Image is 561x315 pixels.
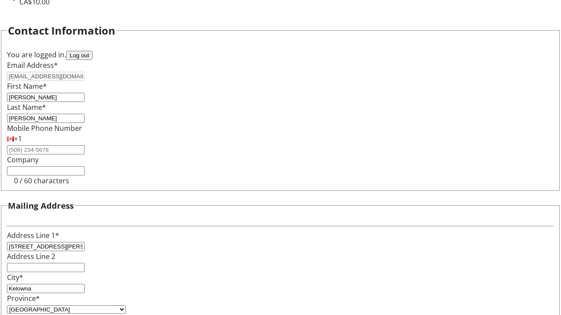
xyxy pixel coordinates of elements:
input: Address [7,242,85,251]
button: Log out [66,51,92,60]
label: Province* [7,294,40,303]
h3: Mailing Address [8,199,74,212]
div: You are logged in. [7,49,554,60]
label: Company [7,155,39,164]
input: (506) 234-5678 [7,145,85,154]
label: Mobile Phone Number [7,123,82,133]
label: First Name* [7,81,47,91]
label: Address Line 1* [7,231,59,240]
label: City* [7,273,23,282]
tr-character-limit: 0 / 60 characters [14,176,69,185]
label: Email Address* [7,60,58,70]
input: City [7,284,85,293]
h2: Contact Information [8,23,115,38]
label: Last Name* [7,102,46,112]
label: Address Line 2 [7,252,55,261]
